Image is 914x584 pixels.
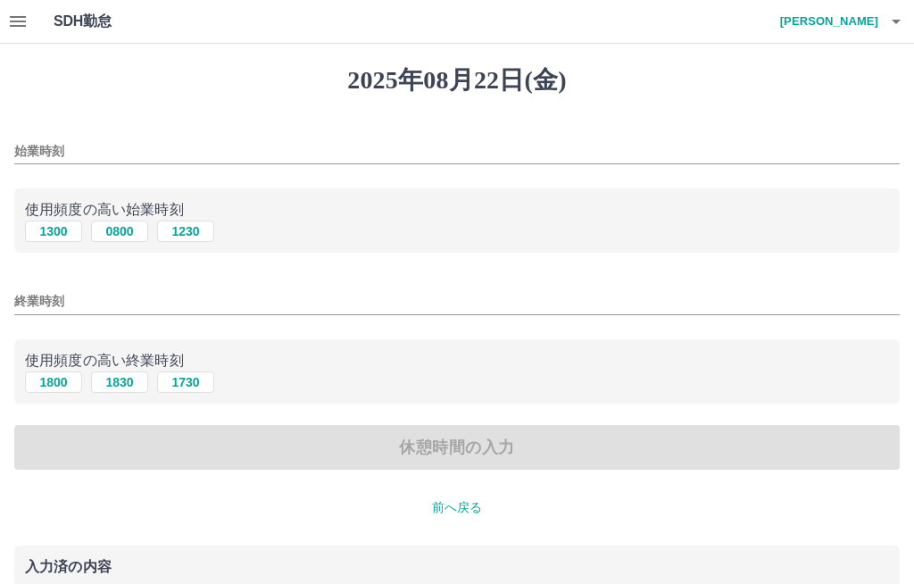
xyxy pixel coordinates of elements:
button: 1800 [25,371,82,393]
p: 使用頻度の高い終業時刻 [25,350,889,371]
p: 入力済の内容 [25,560,889,574]
button: 1830 [91,371,148,393]
button: 1300 [25,221,82,242]
p: 前へ戻る [14,498,900,517]
p: 使用頻度の高い始業時刻 [25,199,889,221]
button: 0800 [91,221,148,242]
button: 1730 [157,371,214,393]
h1: 2025年08月22日(金) [14,65,900,96]
button: 1230 [157,221,214,242]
